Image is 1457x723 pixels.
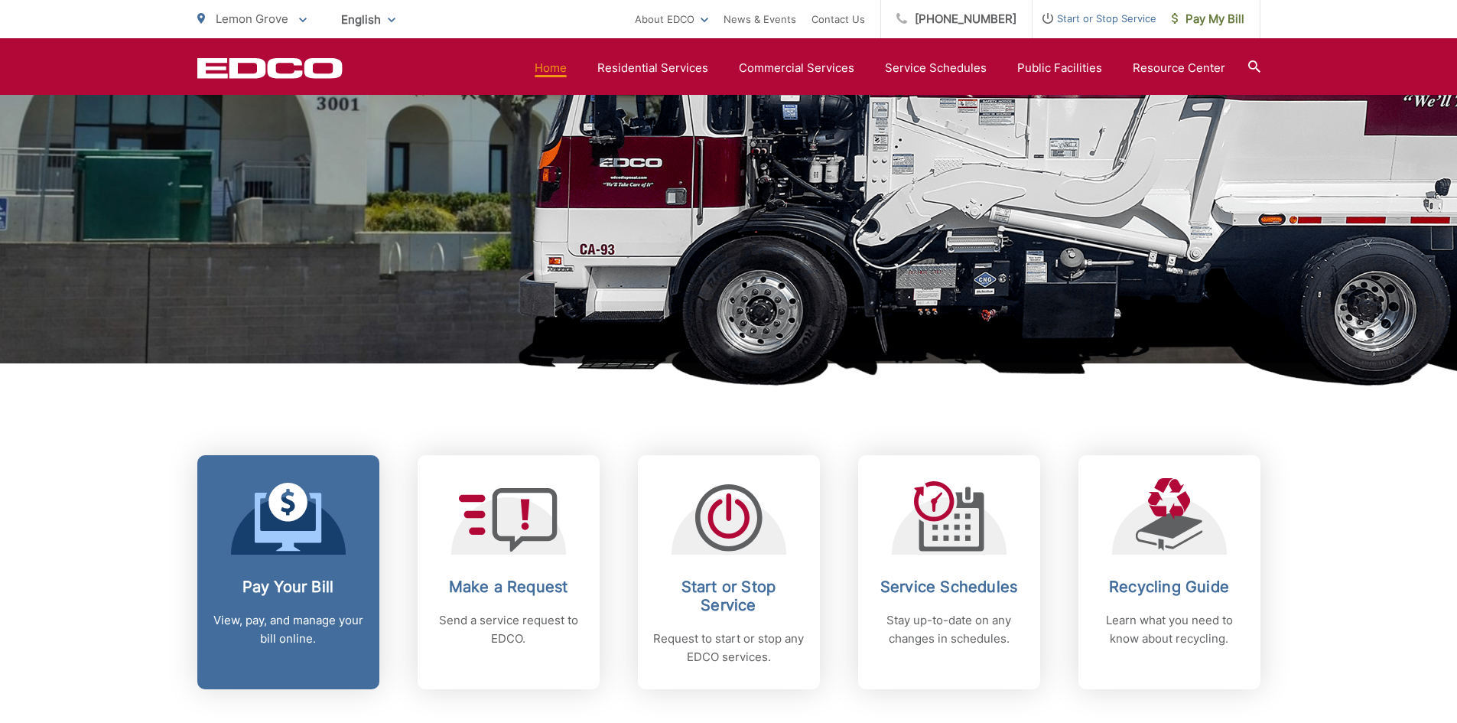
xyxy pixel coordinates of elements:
p: Stay up-to-date on any changes in schedules. [873,611,1025,648]
h2: Start or Stop Service [653,578,805,614]
p: Learn what you need to know about recycling. [1094,611,1245,648]
p: View, pay, and manage your bill online. [213,611,364,648]
a: Public Facilities [1017,59,1102,77]
a: EDCD logo. Return to the homepage. [197,57,343,79]
h2: Make a Request [433,578,584,596]
a: Home [535,59,567,77]
a: Recycling Guide Learn what you need to know about recycling. [1078,455,1260,689]
span: English [330,6,407,33]
a: Service Schedules [885,59,987,77]
h2: Recycling Guide [1094,578,1245,596]
a: Residential Services [597,59,708,77]
p: Send a service request to EDCO. [433,611,584,648]
span: Pay My Bill [1172,10,1244,28]
a: Resource Center [1133,59,1225,77]
a: Contact Us [811,10,865,28]
h2: Pay Your Bill [213,578,364,596]
p: Request to start or stop any EDCO services. [653,630,805,666]
a: Make a Request Send a service request to EDCO. [418,455,600,689]
a: About EDCO [635,10,708,28]
a: News & Events [724,10,796,28]
h2: Service Schedules [873,578,1025,596]
a: Service Schedules Stay up-to-date on any changes in schedules. [858,455,1040,689]
a: Commercial Services [739,59,854,77]
a: Pay Your Bill View, pay, and manage your bill online. [197,455,379,689]
span: Lemon Grove [216,11,288,26]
